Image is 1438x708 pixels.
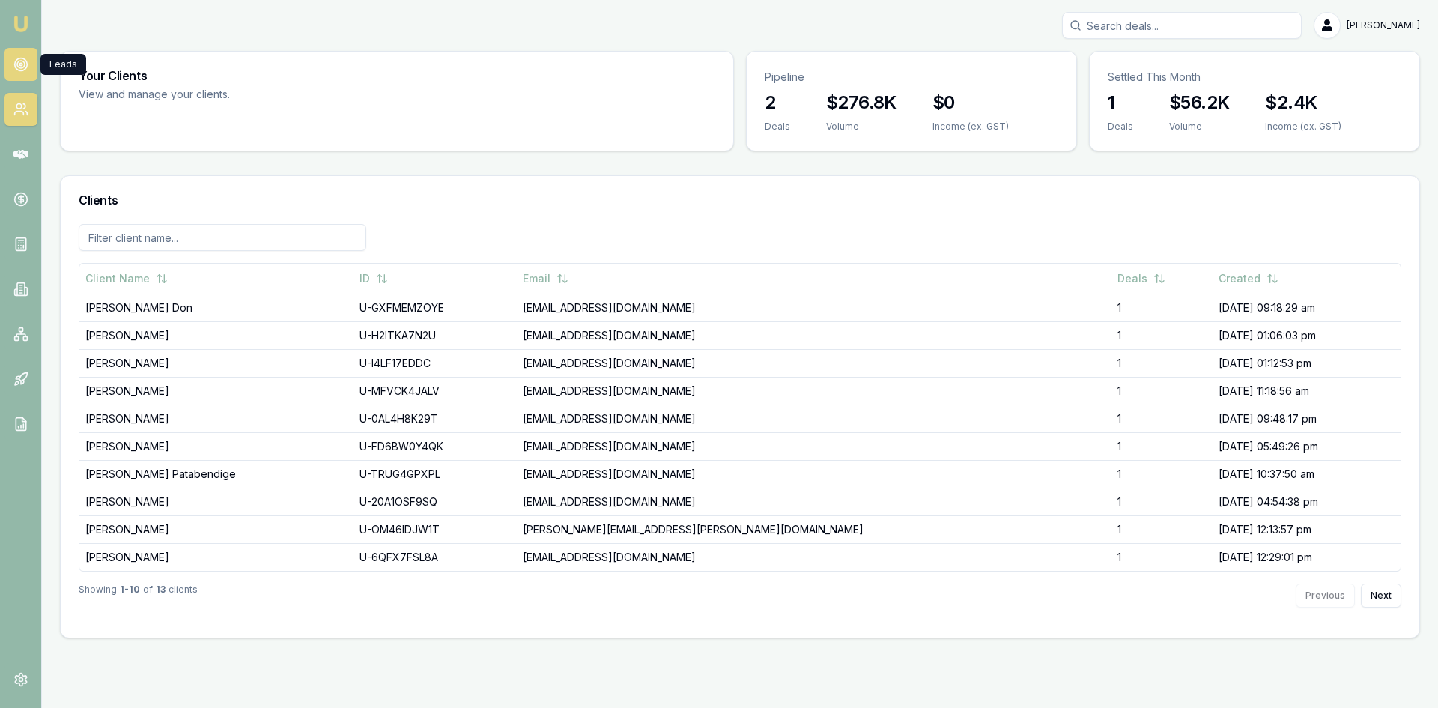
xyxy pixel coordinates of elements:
[1213,460,1401,488] td: [DATE] 10:37:50 am
[1111,321,1213,349] td: 1
[354,488,517,515] td: U-20A1OSF9SQ
[79,432,354,460] td: [PERSON_NAME]
[517,294,1111,321] td: [EMAIL_ADDRESS][DOMAIN_NAME]
[517,543,1111,571] td: [EMAIL_ADDRESS][DOMAIN_NAME]
[354,377,517,405] td: U-MFVCK4JALV
[517,405,1111,432] td: [EMAIL_ADDRESS][DOMAIN_NAME]
[79,377,354,405] td: [PERSON_NAME]
[765,70,1058,85] p: Pipeline
[523,265,568,292] button: Email
[1347,19,1420,31] span: [PERSON_NAME]
[1361,584,1401,608] button: Next
[85,265,168,292] button: Client Name
[354,460,517,488] td: U-TRUG4GPXPL
[12,15,30,33] img: emu-icon-u.png
[765,91,790,115] h3: 2
[40,54,86,75] div: Leads
[1213,515,1401,543] td: [DATE] 12:13:57 pm
[932,91,1009,115] h3: $0
[354,432,517,460] td: U-FD6BW0Y4QK
[1062,12,1302,39] input: Search deals
[1213,488,1401,515] td: [DATE] 04:54:38 pm
[1111,488,1213,515] td: 1
[354,405,517,432] td: U-0AL4H8K29T
[1213,321,1401,349] td: [DATE] 01:06:03 pm
[354,349,517,377] td: U-I4LF17EDDC
[79,321,354,349] td: [PERSON_NAME]
[79,584,198,608] div: Showing of clients
[1108,91,1133,115] h3: 1
[517,321,1111,349] td: [EMAIL_ADDRESS][DOMAIN_NAME]
[79,349,354,377] td: [PERSON_NAME]
[1108,121,1133,133] div: Deals
[354,294,517,321] td: U-GXFMEMZOYE
[79,543,354,571] td: [PERSON_NAME]
[826,121,897,133] div: Volume
[354,321,517,349] td: U-H2ITKA7N2U
[1213,543,1401,571] td: [DATE] 12:29:01 pm
[359,265,388,292] button: ID
[79,86,462,103] p: View and manage your clients.
[517,488,1111,515] td: [EMAIL_ADDRESS][DOMAIN_NAME]
[79,70,715,82] h3: Your Clients
[517,432,1111,460] td: [EMAIL_ADDRESS][DOMAIN_NAME]
[1111,377,1213,405] td: 1
[517,515,1111,543] td: [PERSON_NAME][EMAIL_ADDRESS][PERSON_NAME][DOMAIN_NAME]
[79,405,354,432] td: [PERSON_NAME]
[1265,91,1341,115] h3: $2.4K
[1111,405,1213,432] td: 1
[79,294,354,321] td: [PERSON_NAME] Don
[765,121,790,133] div: Deals
[1213,377,1401,405] td: [DATE] 11:18:56 am
[826,91,897,115] h3: $276.8K
[1219,265,1278,292] button: Created
[1169,91,1229,115] h3: $56.2K
[1213,405,1401,432] td: [DATE] 09:48:17 pm
[932,121,1009,133] div: Income (ex. GST)
[156,584,166,608] strong: 13
[79,515,354,543] td: [PERSON_NAME]
[354,515,517,543] td: U-OM46IDJW1T
[517,377,1111,405] td: [EMAIL_ADDRESS][DOMAIN_NAME]
[79,488,354,515] td: [PERSON_NAME]
[1111,432,1213,460] td: 1
[120,584,140,608] strong: 1 - 10
[1108,70,1401,85] p: Settled This Month
[1265,121,1341,133] div: Income (ex. GST)
[79,224,366,251] input: Filter client name...
[1117,265,1165,292] button: Deals
[1111,543,1213,571] td: 1
[1213,432,1401,460] td: [DATE] 05:49:26 pm
[517,460,1111,488] td: [EMAIL_ADDRESS][DOMAIN_NAME]
[517,349,1111,377] td: [EMAIL_ADDRESS][DOMAIN_NAME]
[79,194,1401,206] h3: Clients
[354,543,517,571] td: U-6QFX7FSL8A
[1213,294,1401,321] td: [DATE] 09:18:29 am
[1111,349,1213,377] td: 1
[1213,349,1401,377] td: [DATE] 01:12:53 pm
[1169,121,1229,133] div: Volume
[79,460,354,488] td: [PERSON_NAME] Patabendige
[1111,515,1213,543] td: 1
[1111,294,1213,321] td: 1
[1111,460,1213,488] td: 1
